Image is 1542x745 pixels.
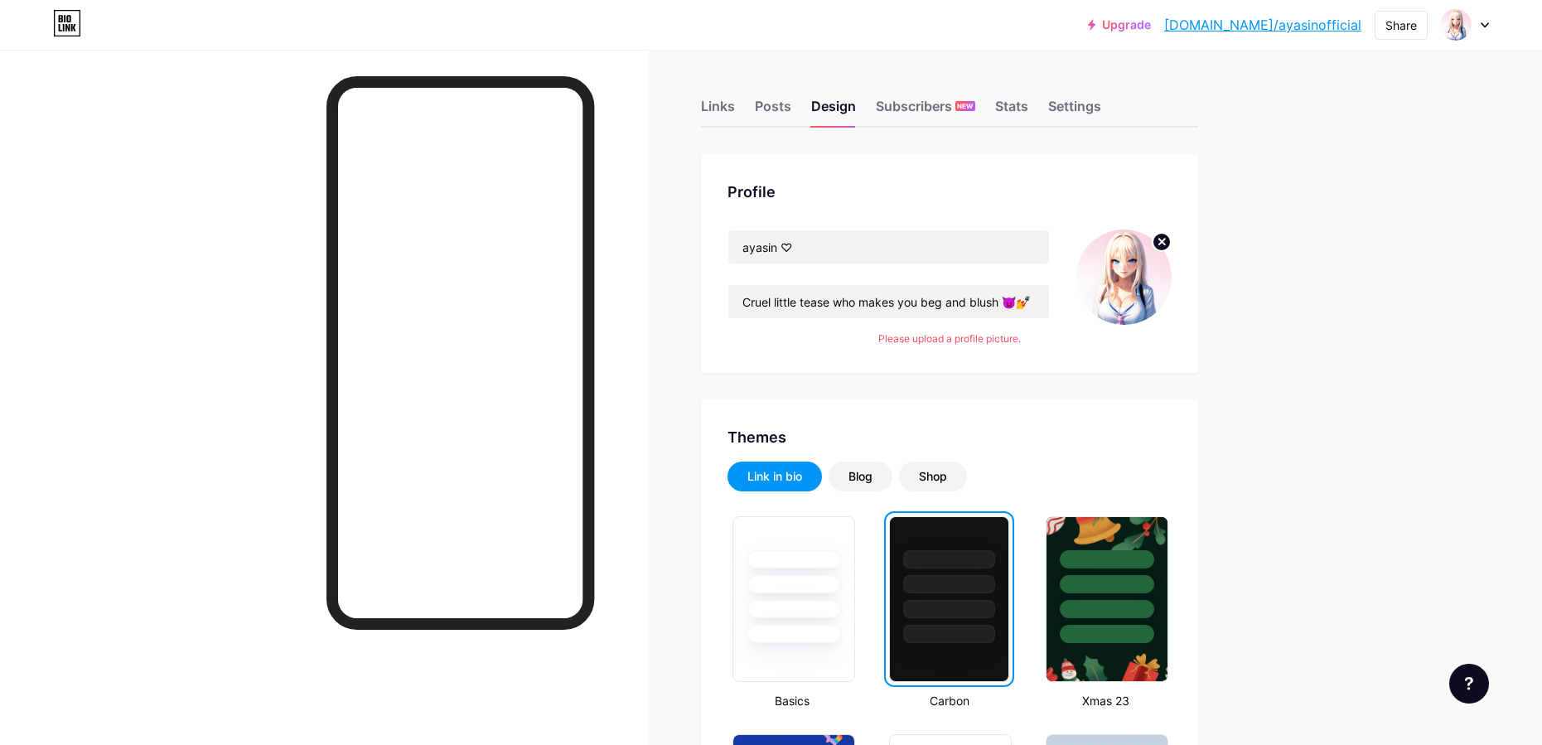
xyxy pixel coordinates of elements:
[1041,692,1171,709] div: Xmas 23
[1076,230,1172,325] img: ayasinofficial
[1385,17,1417,34] div: Share
[727,426,1172,448] div: Themes
[919,468,947,485] div: Shop
[1440,9,1472,41] img: ayasinofficial
[727,181,1172,203] div: Profile
[878,331,1021,346] div: Please upload a profile picture.
[957,101,973,111] span: NEW
[1088,18,1151,31] a: Upgrade
[747,468,802,485] div: Link in bio
[995,96,1028,126] div: Stats
[884,692,1014,709] div: Carbon
[728,285,1049,318] input: Bio
[1048,96,1101,126] div: Settings
[728,230,1049,264] input: Name
[811,96,856,126] div: Design
[727,692,858,709] div: Basics
[848,468,873,485] div: Blog
[755,96,791,126] div: Posts
[1164,15,1361,35] a: [DOMAIN_NAME]/ayasinofficial
[876,96,975,126] div: Subscribers
[701,96,735,126] div: Links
